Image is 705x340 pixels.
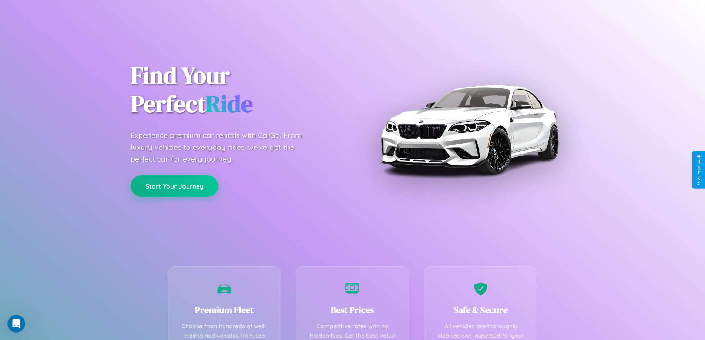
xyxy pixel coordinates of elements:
img: Premium BMW car rental vehicle [377,37,562,222]
p: Experience premium car rentals with CarGo. From luxury vehicles to everyday rides, we've got the ... [131,129,316,165]
span: Ride [206,88,253,120]
h1: Find Your Perfect [131,61,342,118]
iframe: Intercom live chat [7,315,25,333]
h3: Premium Fleet [179,304,270,316]
button: Start Your Journey [131,175,218,197]
h3: Safe & Secure [436,304,526,316]
div: Give Feedback [696,155,701,185]
h3: Best Prices [307,304,398,316]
